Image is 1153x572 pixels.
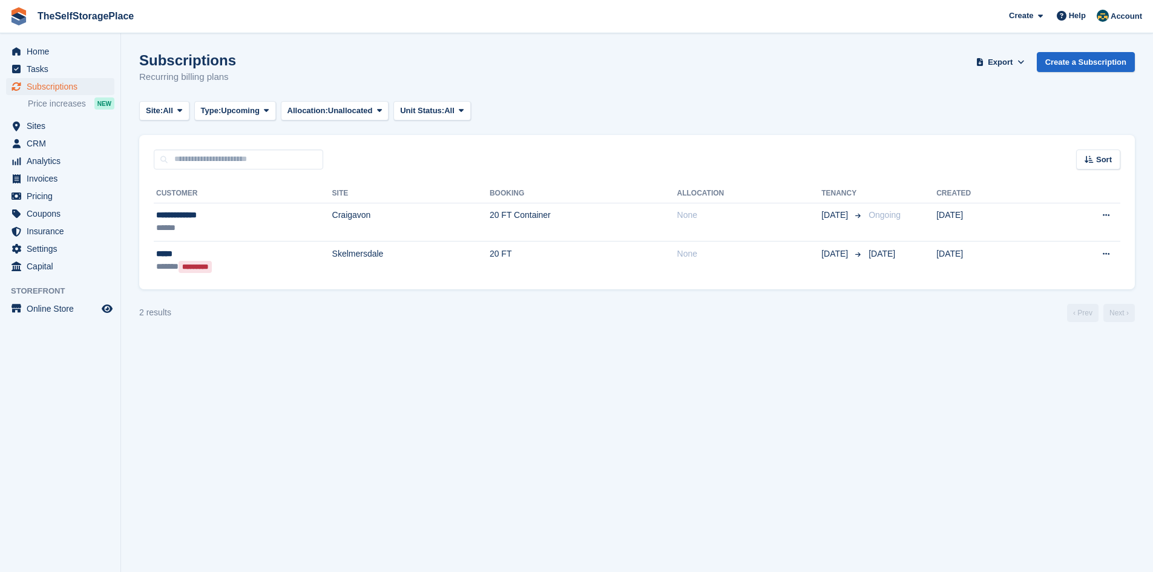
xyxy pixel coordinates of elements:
th: Booking [490,184,677,203]
span: Type: [201,105,222,117]
th: Tenancy [821,184,864,203]
span: [DATE] [821,209,850,222]
a: menu [6,61,114,77]
span: Export [988,56,1013,68]
span: Storefront [11,285,120,297]
span: Online Store [27,300,99,317]
span: Unit Status: [400,105,444,117]
td: [DATE] [936,242,1042,280]
div: None [677,209,822,222]
td: 20 FT [490,242,677,280]
span: Tasks [27,61,99,77]
img: stora-icon-8386f47178a22dfd0bd8f6a31ec36ba5ce8667c1dd55bd0f319d3a0aa187defe.svg [10,7,28,25]
th: Customer [154,184,332,203]
td: Skelmersdale [332,242,490,280]
th: Created [936,184,1042,203]
span: [DATE] [869,249,895,258]
span: Analytics [27,153,99,169]
span: Allocation: [287,105,328,117]
a: TheSelfStoragePlace [33,6,139,26]
nav: Page [1065,304,1137,322]
a: menu [6,240,114,257]
span: All [163,105,173,117]
div: None [677,248,822,260]
div: 2 results [139,306,171,319]
a: Preview store [100,301,114,316]
a: menu [6,78,114,95]
span: Invoices [27,170,99,187]
span: Sort [1096,154,1112,166]
td: [DATE] [936,203,1042,242]
span: All [444,105,455,117]
th: Allocation [677,184,822,203]
span: Help [1069,10,1086,22]
button: Export [974,52,1027,72]
span: Coupons [27,205,99,222]
a: menu [6,300,114,317]
span: Upcoming [221,105,260,117]
button: Type: Upcoming [194,101,276,121]
td: 20 FT Container [490,203,677,242]
span: Pricing [27,188,99,205]
span: Insurance [27,223,99,240]
h1: Subscriptions [139,52,236,68]
button: Site: All [139,101,189,121]
span: [DATE] [821,248,850,260]
a: menu [6,223,114,240]
a: menu [6,135,114,152]
a: menu [6,205,114,222]
a: menu [6,117,114,134]
span: Settings [27,240,99,257]
span: Unallocated [328,105,373,117]
span: Subscriptions [27,78,99,95]
p: Recurring billing plans [139,70,236,84]
span: CRM [27,135,99,152]
span: Ongoing [869,210,901,220]
a: menu [6,153,114,169]
td: Craigavon [332,203,490,242]
span: Capital [27,258,99,275]
a: Previous [1067,304,1099,322]
span: Price increases [28,98,86,110]
span: Site: [146,105,163,117]
span: Account [1111,10,1142,22]
a: menu [6,170,114,187]
button: Unit Status: All [393,101,470,121]
span: Sites [27,117,99,134]
a: Create a Subscription [1037,52,1135,72]
span: Create [1009,10,1033,22]
img: Gairoid [1097,10,1109,22]
button: Allocation: Unallocated [281,101,389,121]
th: Site [332,184,490,203]
a: Price increases NEW [28,97,114,110]
a: menu [6,188,114,205]
a: menu [6,43,114,60]
a: menu [6,258,114,275]
a: Next [1103,304,1135,322]
span: Home [27,43,99,60]
div: NEW [94,97,114,110]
